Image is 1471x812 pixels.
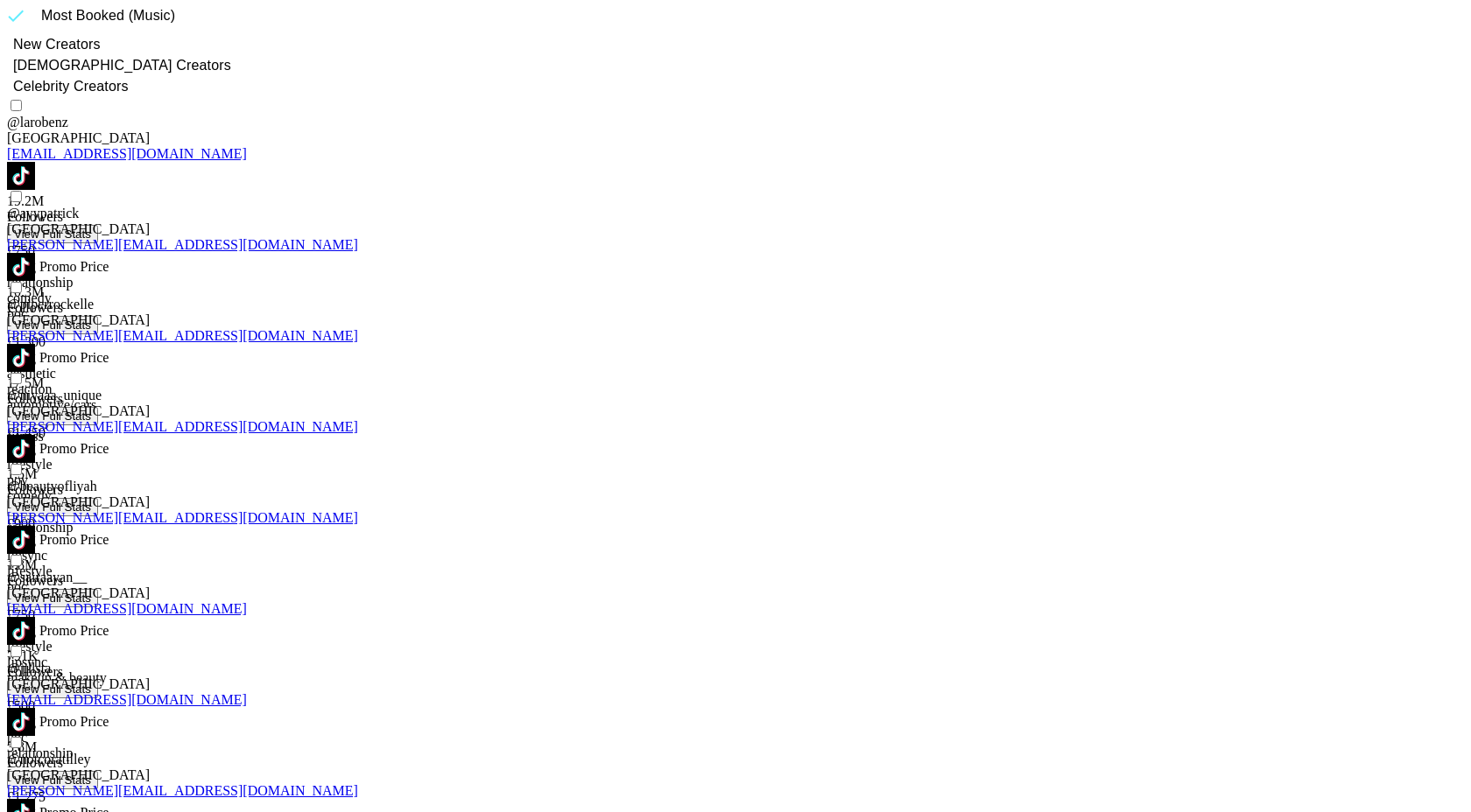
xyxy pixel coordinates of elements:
span: [DEMOGRAPHIC_DATA] Creators [13,55,231,76]
div: @ ayypatrick [7,206,1464,221]
a: [PERSON_NAME][EMAIL_ADDRESS][DOMAIN_NAME] [7,419,358,434]
div: [GEOGRAPHIC_DATA] [7,767,1464,783]
div: [GEOGRAPHIC_DATA] [7,585,1464,601]
div: @ niyaaa_unique [7,388,1464,403]
div: @ notcoratilley [7,752,1464,767]
span: Celebrity Creators [13,76,129,97]
div: @ sairaayan__ [7,570,1464,585]
div: [GEOGRAPHIC_DATA] [7,221,1464,237]
div: [GEOGRAPHIC_DATA] [7,403,1464,419]
iframe: Drift Widget Chat Controller [1383,724,1450,791]
a: [PERSON_NAME][EMAIL_ADDRESS][DOMAIN_NAME] [7,783,358,798]
span: Most Booked (Music) [41,5,175,26]
a: [EMAIL_ADDRESS][DOMAIN_NAME] [7,601,247,616]
img: TikTok [7,617,35,645]
div: @ jillsta [7,661,1464,676]
div: @ larobenz [7,115,1464,130]
div: [GEOGRAPHIC_DATA] [7,312,1464,328]
a: [PERSON_NAME][EMAIL_ADDRESS][DOMAIN_NAME] [7,237,358,252]
div: [GEOGRAPHIC_DATA] [7,130,1464,146]
img: TikTok [7,253,35,281]
a: [EMAIL_ADDRESS][DOMAIN_NAME] [7,146,247,161]
div: @ piperrockelle [7,297,1464,312]
img: TikTok [7,162,35,190]
div: [GEOGRAPHIC_DATA] [7,494,1464,510]
img: TikTok [7,708,35,736]
a: [EMAIL_ADDRESS][DOMAIN_NAME] [7,692,247,707]
img: TikTok [7,435,35,463]
div: [GEOGRAPHIC_DATA] [7,676,1464,692]
a: [PERSON_NAME][EMAIL_ADDRESS][DOMAIN_NAME] [7,510,358,525]
a: [PERSON_NAME][EMAIL_ADDRESS][DOMAIN_NAME] [7,328,358,343]
img: TikTok [7,526,35,554]
span: New Creators [13,34,101,55]
img: TikTok [7,344,35,372]
div: @ beautyofliyah [7,479,1464,494]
